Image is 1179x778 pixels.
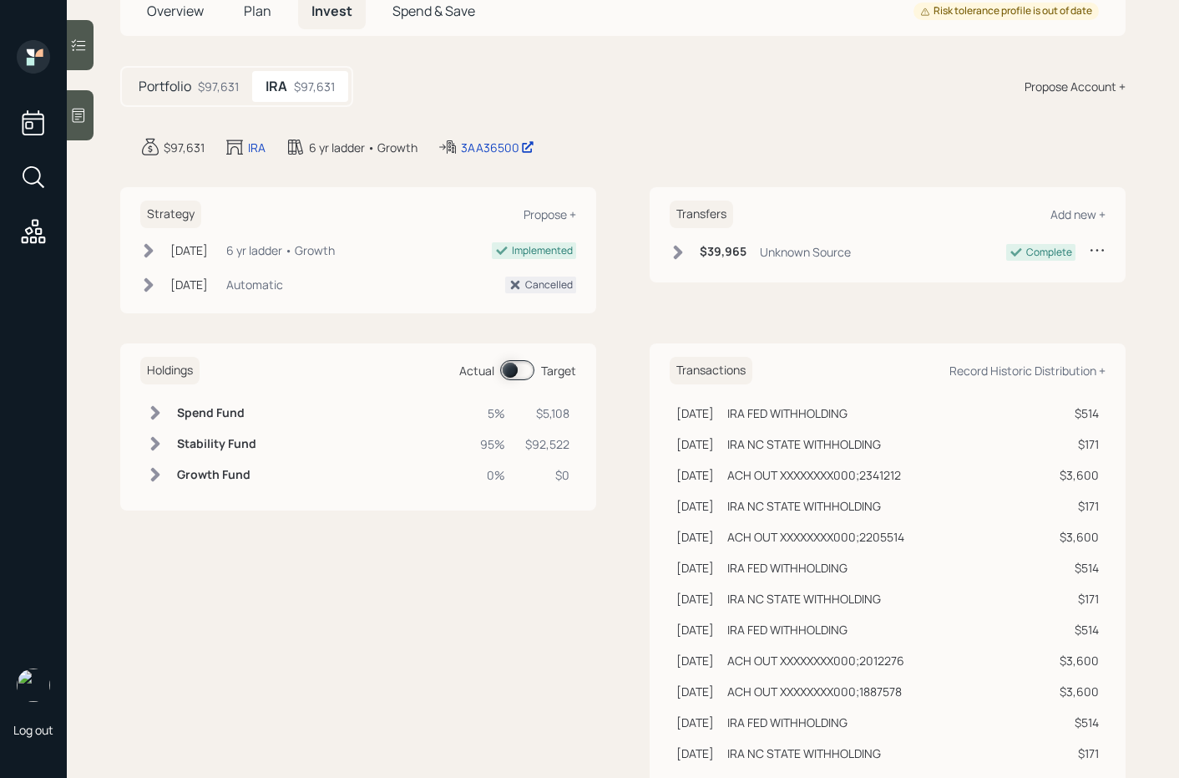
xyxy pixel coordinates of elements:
div: IRA NC STATE WITHHOLDING [727,497,881,515]
div: 0% [480,466,505,484]
div: 6 yr ladder • Growth [309,139,417,156]
div: $97,631 [294,78,335,95]
div: ACH OUT XXXXXXXX000;2012276 [727,652,904,669]
div: Propose Account + [1025,78,1126,95]
div: Log out [13,722,53,738]
div: Unknown Source [760,243,851,261]
div: ACH OUT XXXXXXXX000;2341212 [727,466,901,484]
div: IRA NC STATE WITHHOLDING [727,745,881,762]
div: [DATE] [676,652,714,669]
div: $171 [1055,590,1099,608]
div: $514 [1055,621,1099,638]
h6: Spend Fund [177,406,256,420]
div: Record Historic Distribution + [949,363,1106,379]
span: Spend & Save [392,2,475,20]
div: $3,600 [1055,683,1099,700]
div: IRA NC STATE WITHHOLDING [727,590,881,608]
div: $92,522 [525,435,569,453]
div: IRA FED WITHHOLDING [727,714,848,731]
div: [DATE] [170,276,208,293]
img: sami-boghos-headshot.png [17,669,50,702]
div: [DATE] [676,528,714,546]
h6: Transfers [670,201,733,228]
div: Propose + [524,206,576,222]
h6: Strategy [140,201,201,228]
div: IRA FED WITHHOLDING [727,559,848,577]
div: $171 [1055,435,1099,453]
div: 3AA36500 [461,139,534,156]
h5: IRA [266,79,287,94]
div: $5,108 [525,404,569,422]
div: IRA FED WITHHOLDING [727,404,848,422]
div: $514 [1055,714,1099,731]
div: $514 [1055,559,1099,577]
div: Implemented [512,243,573,258]
div: $0 [525,466,569,484]
span: Invest [311,2,352,20]
div: ACH OUT XXXXXXXX000;1887578 [727,683,902,700]
div: $3,600 [1055,466,1099,484]
div: [DATE] [170,242,208,259]
div: Risk tolerance profile is out of date [920,4,1092,18]
h6: Transactions [670,357,752,384]
div: [DATE] [676,621,714,638]
div: $3,600 [1055,528,1099,546]
div: [DATE] [676,435,714,453]
div: Automatic [226,276,283,293]
div: 5% [480,404,505,422]
div: $97,631 [164,139,205,156]
div: IRA NC STATE WITHHOLDING [727,435,881,453]
div: [DATE] [676,590,714,608]
h6: Stability Fund [177,437,256,451]
span: Plan [244,2,271,20]
h5: Portfolio [139,79,191,94]
div: Add new + [1050,206,1106,222]
div: [DATE] [676,497,714,515]
div: [DATE] [676,404,714,422]
div: [DATE] [676,466,714,484]
span: Overview [147,2,204,20]
div: 95% [480,435,505,453]
div: IRA [248,139,266,156]
div: Complete [1026,245,1072,260]
div: Target [541,362,576,379]
h6: Growth Fund [177,468,256,482]
div: $3,600 [1055,652,1099,669]
div: [DATE] [676,714,714,731]
h6: Holdings [140,357,200,384]
div: ACH OUT XXXXXXXX000;2205514 [727,528,904,546]
div: 6 yr ladder • Growth [226,242,335,259]
div: $171 [1055,745,1099,762]
div: Cancelled [525,277,573,292]
div: [DATE] [676,745,714,762]
div: $171 [1055,497,1099,515]
div: IRA FED WITHHOLDING [727,621,848,638]
div: [DATE] [676,559,714,577]
div: Actual [459,362,494,379]
div: $514 [1055,404,1099,422]
div: [DATE] [676,683,714,700]
div: $97,631 [198,78,239,95]
h6: $39,965 [700,245,746,259]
